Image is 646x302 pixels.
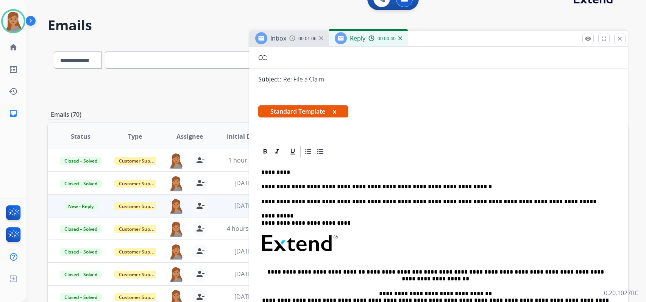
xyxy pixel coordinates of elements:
mat-icon: person_remove [196,156,205,165]
mat-icon: person_remove [196,178,205,188]
span: 1 hour ago [228,156,259,164]
img: agent-avatar [169,198,184,214]
mat-icon: person_remove [196,269,205,279]
span: Customer Support [114,225,164,233]
div: Italic [272,146,283,157]
span: Assignee [176,132,203,141]
img: agent-avatar [169,175,184,191]
span: Customer Support [114,157,164,165]
span: Customer Support [114,271,164,279]
span: Status [71,132,91,141]
div: Ordered List [303,146,314,157]
div: Bullet List [315,146,326,157]
p: Emails (70) [48,110,84,119]
span: Initial Date [227,132,261,141]
mat-icon: list_alt [9,65,18,74]
span: Closed – Solved [60,225,102,233]
span: New - Reply [64,202,98,210]
mat-icon: person_remove [196,247,205,256]
mat-icon: remove_red_eye [585,35,591,42]
span: [DATE] [234,270,253,278]
span: Type [128,132,142,141]
span: [DATE] [234,247,253,255]
mat-icon: close [616,35,623,42]
div: Bold [259,146,271,157]
span: Customer Support [114,202,164,210]
img: agent-avatar [169,266,184,282]
mat-icon: history [9,87,18,96]
span: Customer Support [114,180,164,188]
mat-icon: inbox [9,109,18,118]
img: agent-avatar [169,153,184,169]
button: x [333,107,336,116]
img: agent-avatar [169,221,184,237]
span: [DATE] [234,293,253,301]
span: [DATE] [234,202,253,210]
span: Closed – Solved [60,157,102,165]
span: Closed – Solved [60,248,102,256]
p: CC: [258,53,267,62]
span: Reply [350,34,365,42]
span: [DATE] [234,179,253,187]
div: Underline [287,146,298,157]
mat-icon: person_remove [196,224,205,233]
span: 00:00:40 [378,36,396,42]
mat-icon: home [9,43,18,52]
img: agent-avatar [169,244,184,260]
mat-icon: person_remove [196,292,205,301]
span: 4 hours ago [227,224,261,233]
span: Inbox [270,34,286,42]
img: avatar [3,11,24,32]
p: 0.20.1027RC [604,288,638,297]
span: Customer Support [114,293,164,301]
span: Closed – Solved [60,180,102,188]
span: 00:01:06 [298,36,317,42]
span: Closed – Solved [60,293,102,301]
h2: Emails [48,18,628,33]
p: Subject: [258,75,281,84]
span: Standard Template [258,105,348,117]
p: Re: File a Claim [283,75,324,84]
span: Customer Support [114,248,164,256]
mat-icon: person_remove [196,201,205,210]
span: Closed – Solved [60,271,102,279]
mat-icon: fullscreen [601,35,607,42]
